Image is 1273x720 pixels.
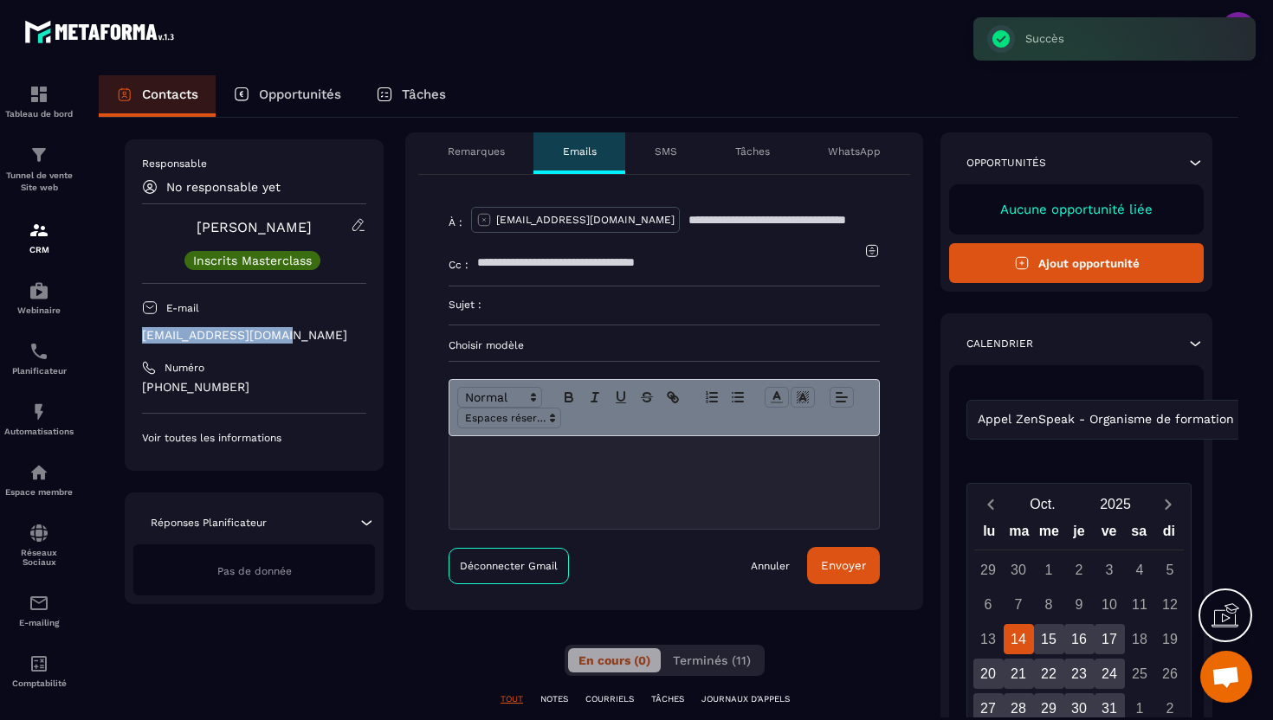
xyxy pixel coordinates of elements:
[402,87,446,102] p: Tâches
[4,640,74,701] a: accountantaccountantComptabilité
[449,258,468,272] p: Cc :
[1004,624,1034,654] div: 14
[973,624,1004,654] div: 13
[1034,659,1064,689] div: 22
[1094,519,1124,550] div: ve
[4,109,74,119] p: Tableau de bord
[974,519,1005,550] div: lu
[1034,589,1064,620] div: 8
[142,87,198,102] p: Contacts
[973,659,1004,689] div: 20
[1004,589,1034,620] div: 7
[501,693,523,705] p: TOUT
[673,653,751,667] span: Terminés (11)
[1004,659,1034,689] div: 21
[4,328,74,389] a: schedulerschedulerPlanificateur
[142,157,366,170] p: Responsable
[1125,555,1155,585] div: 4
[1034,519,1064,550] div: me
[662,648,761,672] button: Terminés (11)
[496,213,675,227] p: [EMAIL_ADDRESS][DOMAIN_NAME]
[1034,555,1064,585] div: 1
[197,219,312,235] a: [PERSON_NAME]
[24,16,180,48] img: logo
[259,87,341,102] p: Opportunités
[4,366,74,376] p: Planificateur
[568,648,661,672] button: En cours (0)
[4,389,74,449] a: automationsautomationsAutomatisations
[29,593,49,614] img: email
[217,565,292,577] span: Pas de donnée
[1095,624,1125,654] div: 17
[29,462,49,483] img: automations
[1125,589,1155,620] div: 11
[973,555,1004,585] div: 29
[1155,659,1186,689] div: 26
[655,145,677,158] p: SMS
[1064,624,1095,654] div: 16
[449,548,569,584] a: Déconnecter Gmail
[4,207,74,267] a: formationformationCRM
[828,145,881,158] p: WhatsApp
[1079,489,1152,519] button: Open years overlay
[4,170,74,194] p: Tunnel de vente Site web
[1064,589,1095,620] div: 9
[966,202,1186,217] p: Aucune opportunité liée
[1064,555,1095,585] div: 2
[1005,519,1035,550] div: ma
[4,245,74,254] p: CRM
[4,427,74,436] p: Automatisations
[29,145,49,165] img: formation
[974,492,1006,516] button: Previous month
[1006,489,1079,519] button: Open months overlay
[151,516,267,530] p: Réponses Planificateur
[29,84,49,105] img: formation
[4,487,74,497] p: Espace membre
[1064,659,1095,689] div: 23
[949,243,1204,283] button: Ajout opportunité
[1095,555,1125,585] div: 3
[563,145,597,158] p: Emails
[1155,555,1186,585] div: 5
[701,693,790,705] p: JOURNAUX D'APPELS
[973,410,1237,429] span: Appel ZenSpeak - Organisme de formation
[99,75,216,117] a: Contacts
[4,580,74,640] a: emailemailE-mailing
[1124,519,1154,550] div: sa
[4,71,74,132] a: formationformationTableau de bord
[1064,519,1095,550] div: je
[1034,624,1064,654] div: 15
[29,341,49,362] img: scheduler
[4,449,74,510] a: automationsautomationsEspace membre
[4,678,74,688] p: Comptabilité
[1200,651,1252,703] div: Ouvrir le chat
[4,618,74,627] p: E-mailing
[4,548,74,567] p: Réseaux Sociaux
[449,338,880,352] p: Choisir modèle
[166,301,199,315] p: E-mail
[1237,410,1250,429] input: Search for option
[1125,624,1155,654] div: 18
[807,547,880,584] button: Envoyer
[29,523,49,543] img: social-network
[540,693,568,705] p: NOTES
[29,220,49,241] img: formation
[448,145,505,158] p: Remarques
[29,280,49,301] img: automations
[165,361,204,375] p: Numéro
[1004,555,1034,585] div: 30
[4,305,74,315] p: Webinaire
[578,653,650,667] span: En cours (0)
[1095,589,1125,620] div: 10
[29,653,49,674] img: accountant
[1155,589,1186,620] div: 12
[142,379,366,395] p: [PHONE_NUMBER]
[966,337,1033,350] p: Calendrier
[359,75,463,117] a: Tâches
[1095,659,1125,689] div: 24
[651,693,684,705] p: TÂCHES
[142,327,366,344] p: [EMAIL_ADDRESS][DOMAIN_NAME]
[4,267,74,328] a: automationsautomationsWebinaire
[193,254,312,267] p: Inscrits Masterclass
[29,402,49,422] img: automations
